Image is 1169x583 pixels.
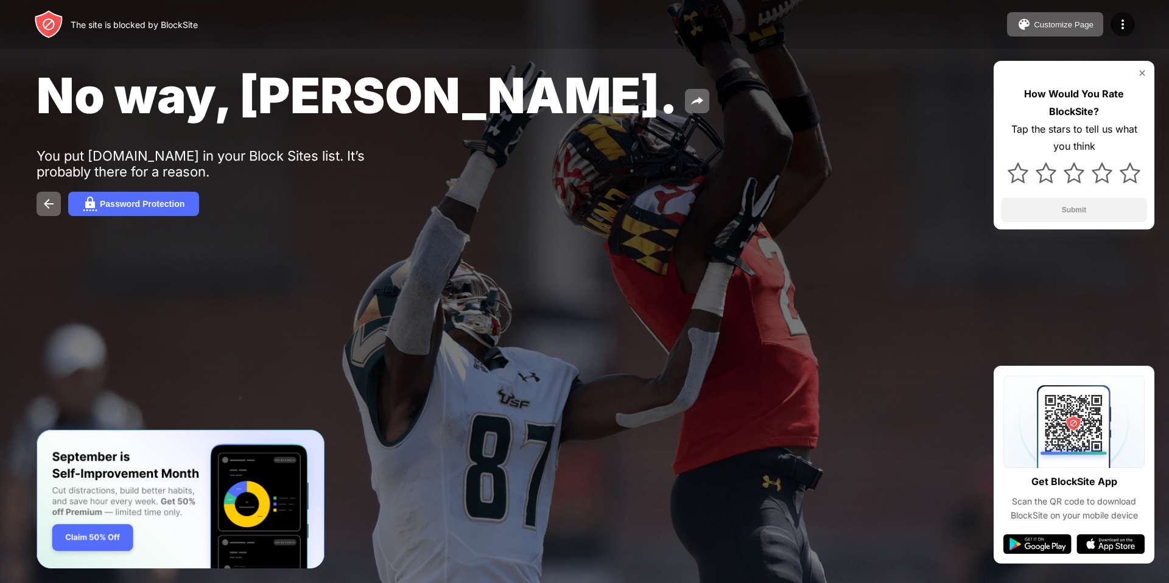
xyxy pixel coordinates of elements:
[1007,12,1103,37] button: Customize Page
[1003,375,1145,468] img: qrcode.svg
[1017,17,1031,32] img: pallet.svg
[37,148,413,180] div: You put [DOMAIN_NAME] in your Block Sites list. It’s probably there for a reason.
[71,19,198,30] div: The site is blocked by BlockSite
[1064,162,1084,183] img: star.svg
[68,192,199,216] button: Password Protection
[1001,198,1147,222] button: Submit
[37,430,325,569] iframe: Banner
[1003,495,1145,522] div: Scan the QR code to download BlockSite on your mobile device
[1034,20,1094,29] div: Customize Page
[1008,162,1028,183] img: star.svg
[1001,120,1147,156] div: Tap the stars to tell us what you think
[690,94,704,108] img: share.svg
[1120,162,1140,183] img: star.svg
[83,197,97,211] img: password.svg
[1003,534,1072,554] img: google-play.svg
[1076,534,1145,554] img: app-store.svg
[1092,162,1112,183] img: star.svg
[37,66,678,125] span: No way, [PERSON_NAME].
[1036,162,1056,183] img: star.svg
[34,10,63,39] img: header-logo.svg
[1115,17,1130,32] img: menu-icon.svg
[41,197,56,211] img: back.svg
[1137,68,1147,78] img: rate-us-close.svg
[1001,85,1147,120] div: How Would You Rate BlockSite?
[1031,473,1117,490] div: Get BlockSite App
[100,199,184,209] div: Password Protection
